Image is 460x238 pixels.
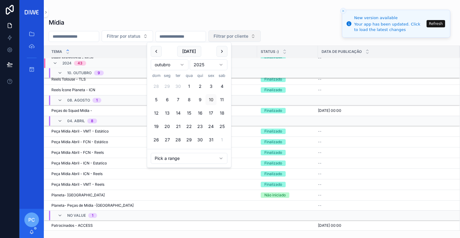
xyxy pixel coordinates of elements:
[51,77,86,82] span: Reels Tolouse - TLS
[162,94,173,105] button: segunda-feira, 6 de outubro de 2025
[51,203,253,208] a: Planeta- Peças de Mídia -[GEOGRAPHIC_DATA]
[217,94,228,105] button: sábado, 11 de outubro de 2025
[62,61,71,66] span: 2024
[322,49,362,54] span: Data de publicação
[67,98,90,103] span: 08. Agosto
[195,94,206,105] button: quinta-feira, 9 de outubro de 2025
[208,30,261,42] button: Select Button
[151,73,228,145] table: outubro 2025
[318,203,452,208] a: --
[195,134,206,145] button: quinta-feira, 30 de outubro de 2025
[51,150,104,155] span: Peça Mídia Abril - FCN - Reels
[261,108,314,113] a: Finalizado
[195,108,206,119] button: quinta-feira, 16 de outubro de 2025
[354,22,425,33] div: Your app has been updated. Click to load the latest changes
[318,171,322,176] span: --
[51,150,253,155] a: Peça Mídia Abril - FCN - Reels
[354,15,425,21] div: New version available
[51,88,253,92] a: Reels Ícone Planeta - ICN
[184,134,195,145] button: quarta-feira, 29 de outubro de 2025
[195,73,206,78] th: quinta-feira
[67,71,92,75] span: 10. Outubro
[184,121,195,132] button: quarta-feira, 22 de outubro de 2025
[151,121,162,132] button: domingo, 19 de outubro de 2025
[51,88,95,92] span: Reels Ícone Planeta - ICN
[318,88,322,92] span: --
[261,139,314,145] a: Finalizado
[51,49,62,54] span: Tema
[151,134,162,145] button: domingo, 26 de outubro de 2025
[184,81,195,92] button: quarta-feira, 1 de outubro de 2025
[206,134,217,145] button: sexta-feira, 31 de outubro de 2025
[261,150,314,155] a: Finalizado
[318,150,322,155] span: --
[318,223,341,228] span: [DATE] 00:00
[51,171,253,176] a: Peça Mídia Abril - ICN - Reels
[162,121,173,132] button: segunda-feira, 20 de outubro de 2025
[206,81,217,92] button: sexta-feira, 3 de outubro de 2025
[184,108,195,119] button: quarta-feira, 15 de outubro de 2025
[217,73,228,78] th: sábado
[51,193,105,198] span: Planeta- [GEOGRAPHIC_DATA]
[51,223,93,228] span: Patrocinados - ACCESS
[217,134,228,145] button: sábado, 1 de novembro de 2025
[206,94,217,105] button: Today, sexta-feira, 10 de outubro de 2025
[162,108,173,119] button: segunda-feira, 13 de outubro de 2025
[151,73,162,78] th: domingo
[173,108,184,119] button: terça-feira, 14 de outubro de 2025
[51,182,104,187] span: Peça Mídia Abril - VMT - Reels
[173,73,184,78] th: terça-feira
[177,46,201,57] button: [DATE]
[217,121,228,132] button: sábado, 25 de outubro de 2025
[318,129,452,134] a: --
[206,121,217,132] button: sexta-feira, 24 de outubro de 2025
[28,216,35,223] span: PC
[107,33,141,39] span: Filtrar por status
[318,223,452,228] a: [DATE] 00:00
[78,61,82,66] div: 43
[261,87,314,93] a: Finalizado
[162,73,173,78] th: segunda-feira
[217,81,228,92] button: sábado, 4 de outubro de 2025
[318,171,452,176] a: --
[19,24,44,83] div: scrollable content
[318,182,452,187] a: --
[51,140,253,144] a: Peça Mídia Abril - FCN - Estático
[261,192,314,198] a: Não iniciado
[51,171,103,176] span: Peça Mídia Abril - ICN - Reels
[51,223,253,228] a: Patrocinados - ACCESS
[318,77,452,82] a: --
[92,213,93,218] div: 1
[51,161,253,166] a: Peça Mídia Abril - ICN - Estatico
[184,73,195,78] th: quarta-feira
[318,161,322,166] span: --
[96,98,98,103] div: 1
[318,108,341,113] span: [DATE] 00:00
[264,139,282,145] div: Finalizado
[264,192,286,198] div: Não iniciado
[264,87,282,93] div: Finalizado
[264,108,282,113] div: Finalizado
[206,73,217,78] th: sexta-feira
[261,182,314,187] a: Finalizado
[51,129,109,134] span: Peça Mídia Abril - VMT - Estático
[261,160,314,166] a: Finalizado
[264,77,282,82] div: Finalizado
[151,81,162,92] button: domingo, 28 de setembro de 2025
[51,161,107,166] span: Peça Mídia Abril - ICN - Estatico
[318,203,322,208] span: --
[173,94,184,105] button: terça-feira, 7 de outubro de 2025
[91,119,93,123] div: 8
[214,33,248,39] span: Filtrar por cliente
[51,77,253,82] a: Reels Tolouse - TLS
[51,193,253,198] a: Planeta- [GEOGRAPHIC_DATA]
[264,129,282,134] div: Finalizado
[51,108,253,113] a: Peças do Squad Mídia -
[51,182,253,187] a: Peça Mídia Abril - VMT - Reels
[67,119,85,123] span: 04. Abril
[23,9,40,16] img: App logo
[261,49,279,54] span: Status :)
[195,81,206,92] button: quinta-feira, 2 de outubro de 2025
[162,134,173,145] button: segunda-feira, 27 de outubro de 2025
[173,121,184,132] button: terça-feira, 21 de outubro de 2025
